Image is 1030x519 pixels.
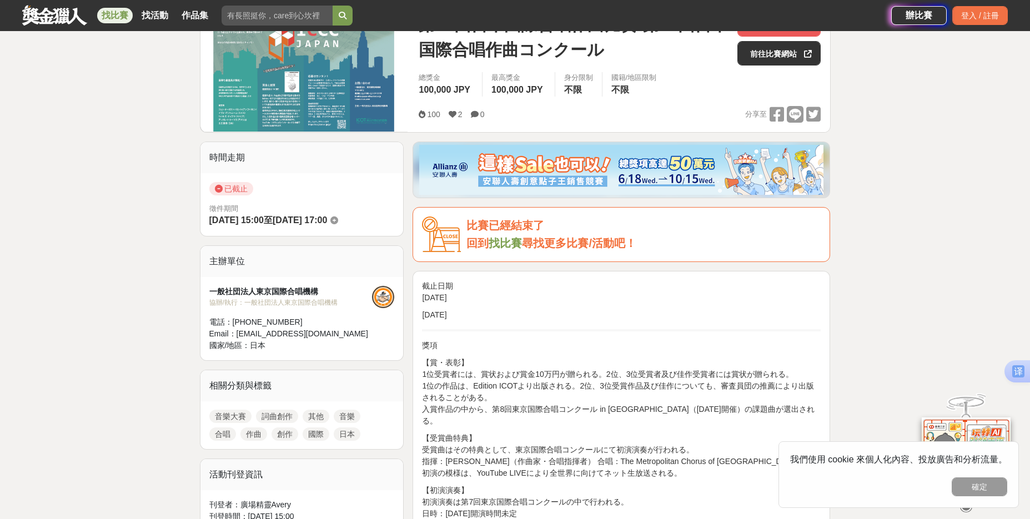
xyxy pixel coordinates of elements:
span: 100,000 JPY [419,85,470,94]
span: 總獎金 [419,72,473,83]
a: 音樂 [334,410,360,423]
a: 前往比賽網站 [737,41,821,65]
a: 創作 [272,427,298,441]
a: 作品集 [177,8,213,23]
a: 日本 [334,427,360,441]
span: 回到 [466,237,489,249]
div: 一般社団法人東京国際合唱機構 [209,286,373,298]
a: 辦比賽 [891,6,947,25]
div: 國籍/地區限制 [611,72,657,83]
a: 國際 [303,427,329,441]
button: 確定 [952,477,1007,496]
span: 第11回日本國際合唱作曲比賽:第11回日本国際合唱作曲コンクール [419,12,728,62]
span: 分享至 [745,106,767,123]
a: 作曲 [240,427,267,441]
a: 其他 [303,410,329,423]
p: 獎項 [422,340,821,351]
a: 合唱 [209,427,236,441]
div: 刊登者： 廣場精靈Avery [209,499,395,511]
input: 有長照挺你，care到心坎裡！青春出手，拍出照顧 影音徵件活動 [222,6,333,26]
span: [DATE] 17:00 [273,215,327,225]
span: 日本 [250,341,265,350]
p: [DATE] [422,309,821,321]
div: 時間走期 [200,142,404,173]
p: 【賞・表彰】 1位受賞者には、賞状および賞金10万円が贈られる。2位、3位受賞者及び佳作受賞者には賞状が贈られる。 1位の作品は、Edition ICOTより出版される。2位、3位受賞作品及び佳... [422,357,821,427]
div: 活動刊登資訊 [200,459,404,490]
span: 不限 [564,85,582,94]
span: 已截止 [209,182,253,195]
a: 找比賽 [489,237,522,249]
img: Cover Image [200,3,408,132]
span: 徵件期間 [209,204,238,213]
span: 至 [264,215,273,225]
div: 登入 / 註冊 [952,6,1008,25]
span: 不限 [611,85,629,94]
p: 截止日期 [DATE] [422,280,821,304]
a: 詞曲創作 [256,410,298,423]
div: 主辦單位 [200,246,404,277]
img: d2146d9a-e6f6-4337-9592-8cefde37ba6b.png [922,417,1011,491]
span: 國家/地區： [209,341,250,350]
span: 100,000 JPY [491,85,543,94]
a: 音樂大賽 [209,410,252,423]
span: 最高獎金 [491,72,546,83]
img: dcc59076-91c0-4acb-9c6b-a1d413182f46.png [419,145,823,195]
a: 找活動 [137,8,173,23]
div: 電話： [PHONE_NUMBER] [209,316,373,328]
div: Email： [EMAIL_ADDRESS][DOMAIN_NAME] [209,328,373,340]
span: [DATE] 15:00 [209,215,264,225]
div: 比賽已經結束了 [466,216,821,235]
p: 【受賞曲特典】 受賞曲はその特典として、東京国際合唱コンクールにて初演演奏が行われる。 指揮：[PERSON_NAME]（作曲家・合唱指揮者） 合唱：The Metropolitan Choru... [422,432,821,479]
span: 2 [458,110,463,119]
a: 找比賽 [97,8,133,23]
span: 尋找更多比賽/活動吧！ [522,237,636,249]
div: 相關分類與標籤 [200,370,404,401]
span: 我們使用 cookie 來個人化內容、投放廣告和分析流量。 [790,455,1007,464]
span: 0 [480,110,485,119]
div: 身分限制 [564,72,593,83]
img: Icon [422,216,461,253]
div: 協辦/執行： 一般社団法人東京国際合唱機構 [209,298,373,308]
span: 100 [427,110,440,119]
